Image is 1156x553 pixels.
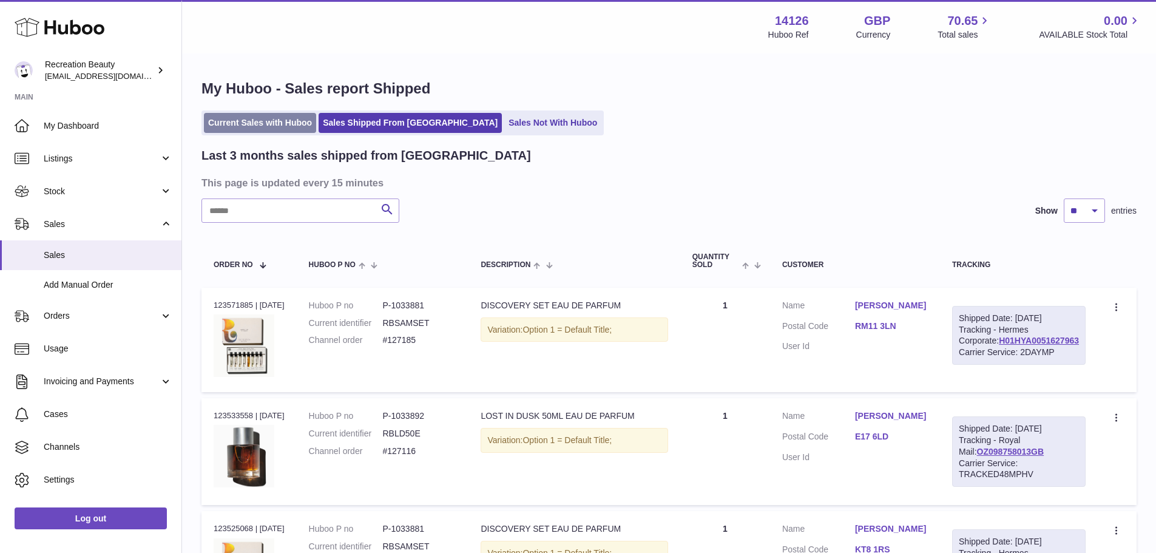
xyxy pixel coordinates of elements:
[782,341,855,352] dt: User Id
[947,13,978,29] span: 70.65
[782,321,855,335] dt: Postal Code
[680,398,770,505] td: 1
[952,306,1086,365] div: Tracking - Hermes Corporate:
[1039,13,1141,41] a: 0.00 AVAILABLE Stock Total
[680,288,770,392] td: 1
[1111,205,1137,217] span: entries
[45,59,154,82] div: Recreation Beauty
[382,523,456,535] dd: P-1033881
[44,219,160,230] span: Sales
[977,447,1044,456] a: OZ098758013GB
[382,410,456,422] dd: P-1033892
[309,261,356,269] span: Huboo P no
[382,300,456,311] dd: P-1033881
[782,300,855,314] dt: Name
[44,409,172,420] span: Cases
[481,317,668,342] div: Variation:
[382,317,456,329] dd: RBSAMSET
[309,541,383,552] dt: Current identifier
[204,113,316,133] a: Current Sales with Huboo
[201,148,531,164] h2: Last 3 months sales shipped from [GEOGRAPHIC_DATA]
[952,416,1086,487] div: Tracking - Royal Mail:
[504,113,601,133] a: Sales Not With Huboo
[319,113,502,133] a: Sales Shipped From [GEOGRAPHIC_DATA]
[782,523,855,538] dt: Name
[856,29,891,41] div: Currency
[214,314,274,377] img: ANWD_12ML.jpg
[15,507,167,529] a: Log out
[44,474,172,486] span: Settings
[44,441,172,453] span: Channels
[959,423,1079,435] div: Shipped Date: [DATE]
[768,29,809,41] div: Huboo Ref
[959,313,1079,324] div: Shipped Date: [DATE]
[999,336,1079,345] a: H01HYA0051627963
[855,410,928,422] a: [PERSON_NAME]
[481,428,668,453] div: Variation:
[782,431,855,446] dt: Postal Code
[44,376,160,387] span: Invoicing and Payments
[382,428,456,439] dd: RBLD50E
[938,13,992,41] a: 70.65 Total sales
[309,334,383,346] dt: Channel order
[382,334,456,346] dd: #127185
[44,186,160,197] span: Stock
[855,321,928,332] a: RM11 3LN
[309,410,383,422] dt: Huboo P no
[45,71,178,81] span: [EMAIL_ADDRESS][DOMAIN_NAME]
[1104,13,1127,29] span: 0.00
[44,343,172,355] span: Usage
[214,261,253,269] span: Order No
[522,325,612,334] span: Option 1 = Default Title;
[782,452,855,463] dt: User Id
[44,310,160,322] span: Orders
[959,347,1079,358] div: Carrier Service: 2DAYMP
[952,261,1086,269] div: Tracking
[1039,29,1141,41] span: AVAILABLE Stock Total
[481,261,530,269] span: Description
[855,431,928,443] a: E17 6LD
[214,523,285,534] div: 123525068 | [DATE]
[309,428,383,439] dt: Current identifier
[309,523,383,535] dt: Huboo P no
[782,410,855,425] dt: Name
[782,261,928,269] div: Customer
[481,300,668,311] div: DISCOVERY SET EAU DE PARFUM
[15,61,33,80] img: internalAdmin-14126@internal.huboo.com
[214,425,274,487] img: LostInDusk50ml.jpg
[1035,205,1058,217] label: Show
[959,458,1079,481] div: Carrier Service: TRACKED48MPHV
[692,253,739,269] span: Quantity Sold
[775,13,809,29] strong: 14126
[201,176,1134,189] h3: This page is updated every 15 minutes
[481,410,668,422] div: LOST IN DUSK 50ML EAU DE PARFUM
[44,120,172,132] span: My Dashboard
[309,317,383,329] dt: Current identifier
[959,536,1079,548] div: Shipped Date: [DATE]
[855,300,928,311] a: [PERSON_NAME]
[201,79,1137,98] h1: My Huboo - Sales report Shipped
[214,300,285,311] div: 123571885 | [DATE]
[214,410,285,421] div: 123533558 | [DATE]
[382,541,456,552] dd: RBSAMSET
[309,300,383,311] dt: Huboo P no
[44,279,172,291] span: Add Manual Order
[864,13,890,29] strong: GBP
[481,523,668,535] div: DISCOVERY SET EAU DE PARFUM
[309,446,383,457] dt: Channel order
[522,435,612,445] span: Option 1 = Default Title;
[938,29,992,41] span: Total sales
[44,249,172,261] span: Sales
[855,523,928,535] a: [PERSON_NAME]
[382,446,456,457] dd: #127116
[44,153,160,165] span: Listings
